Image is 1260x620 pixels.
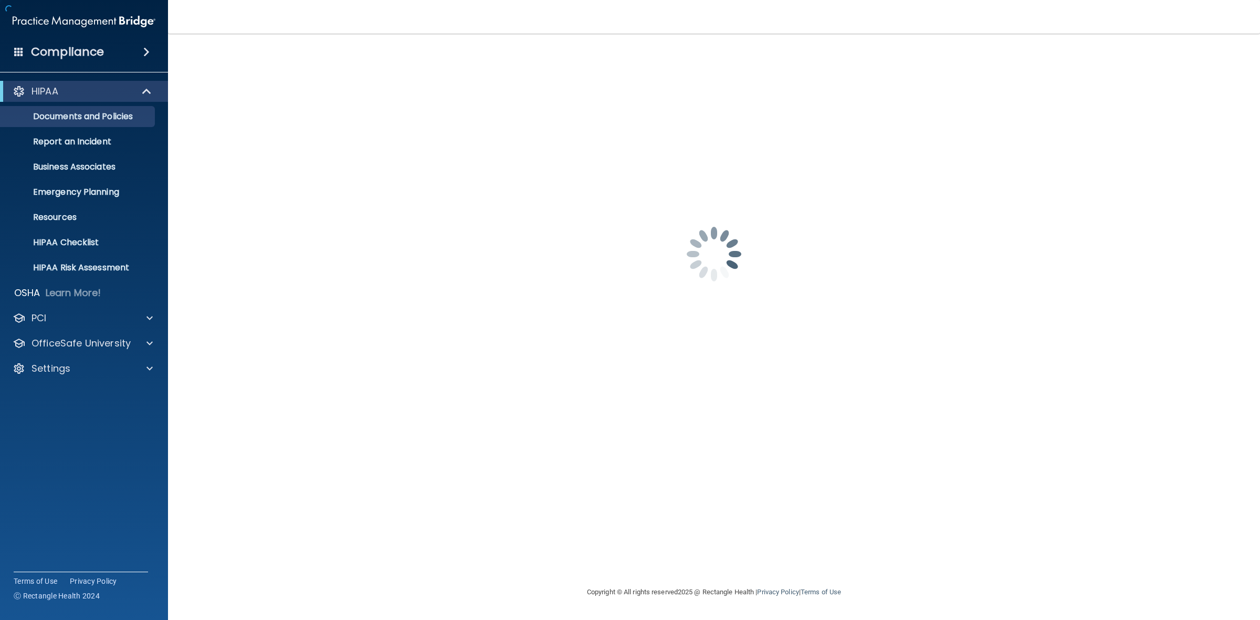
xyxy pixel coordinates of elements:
span: Ⓒ Rectangle Health 2024 [14,591,100,601]
p: HIPAA Risk Assessment [7,262,150,273]
p: PCI [31,312,46,324]
p: OfficeSafe University [31,337,131,350]
p: Report an Incident [7,136,150,147]
p: Emergency Planning [7,187,150,197]
p: Settings [31,362,70,375]
a: Settings [13,362,153,375]
a: Terms of Use [14,576,57,586]
a: Terms of Use [801,588,841,596]
a: PCI [13,312,153,324]
p: Learn More! [46,287,101,299]
a: Privacy Policy [70,576,117,586]
p: Resources [7,212,150,223]
p: Documents and Policies [7,111,150,122]
img: spinner.e123f6fc.gif [661,202,766,307]
p: HIPAA Checklist [7,237,150,248]
a: HIPAA [13,85,152,98]
p: OSHA [14,287,40,299]
p: Business Associates [7,162,150,172]
img: PMB logo [13,11,155,32]
h4: Compliance [31,45,104,59]
a: Privacy Policy [757,588,799,596]
p: HIPAA [31,85,58,98]
div: Copyright © All rights reserved 2025 @ Rectangle Health | | [522,575,906,609]
a: OfficeSafe University [13,337,153,350]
